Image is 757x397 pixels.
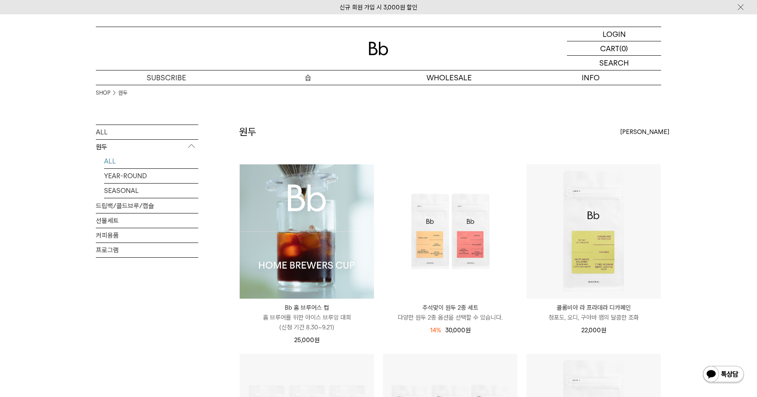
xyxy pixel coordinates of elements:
p: 청포도, 오디, 구아바 잼의 달콤한 조화 [526,313,661,322]
a: CART (0) [567,41,661,56]
p: 콜롬비아 라 프라데라 디카페인 [526,303,661,313]
a: 숍 [237,70,378,85]
a: LOGIN [567,27,661,41]
a: 콜롬비아 라 프라데라 디카페인 청포도, 오디, 구아바 잼의 달콤한 조화 [526,303,661,322]
a: SEASONAL [104,184,198,198]
span: 원 [601,327,606,334]
a: ALL [96,125,198,139]
a: 선물세트 [96,213,198,228]
img: 카카오톡 채널 1:1 채팅 버튼 [702,365,745,385]
p: Bb 홈 브루어스 컵 [240,303,374,313]
a: 원두 [118,89,127,97]
span: 22,000 [581,327,606,334]
a: 원두 [237,85,378,99]
a: YEAR-ROUND [104,169,198,183]
p: 추석맞이 원두 2종 세트 [383,303,517,313]
h2: 원두 [239,125,256,139]
img: 추석맞이 원두 2종 세트 [383,164,517,299]
p: 다양한 원두 2종 옵션을 선택할 수 있습니다. [383,313,517,322]
a: SHOP [96,89,110,97]
div: 14% [430,325,441,335]
a: ALL [104,154,198,168]
span: 25,000 [294,336,320,344]
a: Bb 홈 브루어스 컵 홈 브루어를 위한 아이스 브루잉 대회(신청 기간 8.30~9.21) [240,303,374,332]
p: INFO [520,70,661,85]
p: CART [600,41,619,55]
a: 추석맞이 원두 2종 세트 다양한 원두 2종 옵션을 선택할 수 있습니다. [383,303,517,322]
p: 홈 브루어를 위한 아이스 브루잉 대회 (신청 기간 8.30~9.21) [240,313,374,332]
span: [PERSON_NAME] [620,127,669,137]
span: 원 [465,327,471,334]
a: 프로그램 [96,243,198,257]
img: 콜롬비아 라 프라데라 디카페인 [526,164,661,299]
a: SUBSCRIBE [96,70,237,85]
p: 원두 [96,140,198,154]
img: 로고 [369,42,388,55]
a: 커피용품 [96,228,198,243]
p: WHOLESALE [378,70,520,85]
img: Bb 홈 브루어스 컵 [240,164,374,299]
a: 드립백/콜드브루/캡슐 [96,199,198,213]
a: 신규 회원 가입 시 3,000원 할인 [340,4,417,11]
p: LOGIN [603,27,626,41]
span: 원 [314,336,320,344]
p: SEARCH [599,56,629,70]
span: 30,000 [445,327,471,334]
p: (0) [619,41,628,55]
